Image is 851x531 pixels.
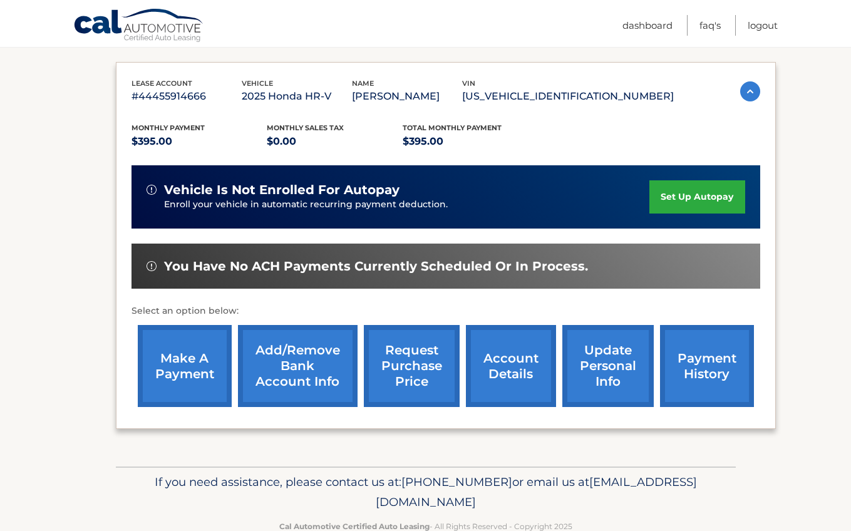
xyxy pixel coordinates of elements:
a: make a payment [138,325,232,407]
span: vehicle is not enrolled for autopay [164,182,400,198]
span: [EMAIL_ADDRESS][DOMAIN_NAME] [376,475,697,509]
a: FAQ's [699,15,721,36]
a: Cal Automotive [73,8,205,44]
a: set up autopay [649,180,745,214]
p: Enroll your vehicle in automatic recurring payment deduction. [164,198,650,212]
p: Select an option below: [132,304,760,319]
img: accordion-active.svg [740,81,760,101]
span: vin [462,79,475,88]
a: Dashboard [622,15,673,36]
span: Monthly sales Tax [267,123,344,132]
a: update personal info [562,325,654,407]
a: payment history [660,325,754,407]
span: Total Monthly Payment [403,123,502,132]
span: You have no ACH payments currently scheduled or in process. [164,259,588,274]
p: $395.00 [403,133,539,150]
p: #44455914666 [132,88,242,105]
img: alert-white.svg [147,261,157,271]
span: [PHONE_NUMBER] [401,475,512,489]
span: Monthly Payment [132,123,205,132]
span: name [352,79,374,88]
p: [US_VEHICLE_IDENTIFICATION_NUMBER] [462,88,674,105]
span: lease account [132,79,192,88]
a: request purchase price [364,325,460,407]
a: Logout [748,15,778,36]
a: account details [466,325,556,407]
strong: Cal Automotive Certified Auto Leasing [279,522,430,531]
a: Add/Remove bank account info [238,325,358,407]
span: vehicle [242,79,273,88]
p: If you need assistance, please contact us at: or email us at [124,472,728,512]
p: 2025 Honda HR-V [242,88,352,105]
p: [PERSON_NAME] [352,88,462,105]
img: alert-white.svg [147,185,157,195]
p: $0.00 [267,133,403,150]
p: $395.00 [132,133,267,150]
